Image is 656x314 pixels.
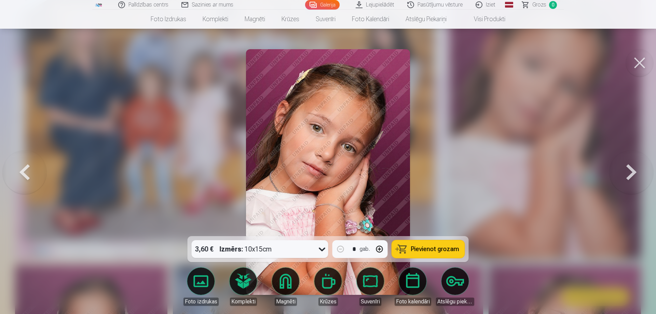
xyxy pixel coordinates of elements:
a: Atslēgu piekariņi [397,10,455,29]
span: 0 [549,1,557,9]
div: Foto kalendāri [395,298,431,306]
div: gab. [360,245,370,253]
span: Pievienot grozam [411,246,459,252]
div: Komplekti [230,298,257,306]
a: Komplekti [224,268,262,306]
a: Suvenīri [351,268,389,306]
div: Krūzes [318,298,338,306]
strong: Izmērs : [220,244,243,254]
a: Suvenīri [307,10,344,29]
a: Magnēti [236,10,273,29]
a: Foto izdrukas [182,268,220,306]
a: Komplekti [194,10,236,29]
a: Visi produkti [455,10,514,29]
a: Foto kalendāri [344,10,397,29]
a: Krūzes [309,268,347,306]
span: Grozs [532,1,546,9]
a: Foto izdrukas [142,10,194,29]
a: Foto kalendāri [394,268,432,306]
div: 10x15cm [220,240,272,258]
a: Atslēgu piekariņi [436,268,474,306]
div: Suvenīri [359,298,381,306]
a: Magnēti [266,268,305,306]
div: Foto izdrukas [183,298,219,306]
img: /fa1 [95,3,102,7]
a: Krūzes [273,10,307,29]
button: Pievienot grozam [392,240,465,258]
div: Magnēti [275,298,297,306]
div: 3,60 € [192,240,217,258]
div: Atslēgu piekariņi [436,298,474,306]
